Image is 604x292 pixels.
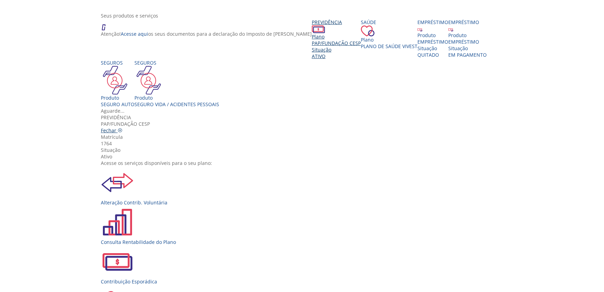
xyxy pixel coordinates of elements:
div: Empréstimo [448,19,487,25]
img: ico_seguros.png [101,66,129,94]
img: Contribuicaoesporadica.svg [101,245,134,278]
a: Saúde PlanoPlano de Saúde VIVEST [361,19,417,49]
a: Empréstimo Produto EMPRÉSTIMO Situação EM PAGAMENTO [448,19,487,58]
div: SEGURO AUTO [101,101,134,108]
div: Seguro Vida / Acidentes Pessoais [134,101,219,108]
span: PAP/Fundação CESP [101,121,150,127]
img: ico_dinheiro.png [312,25,325,33]
div: Ativo [101,153,508,160]
span: Fechar [101,127,116,134]
div: Situação [312,46,361,53]
div: Empréstimo [417,19,448,25]
div: Situação [448,45,487,52]
a: Seguros Produto SEGURO AUTO [101,59,134,108]
div: Seus produtos e serviços [101,12,508,19]
div: Plano [312,33,361,40]
a: Empréstimo Produto EMPRÉSTIMO Situação QUITADO [417,19,448,58]
div: EMPRÉSTIMO [448,38,487,45]
img: ContrbVoluntaria.svg [101,166,134,199]
span: EM PAGAMENTO [448,52,487,58]
a: Fechar [101,127,122,134]
div: EMPRÉSTIMO [417,38,448,45]
span: Ativo [312,53,325,59]
div: Produto [448,32,487,38]
div: Situação [101,147,508,153]
img: ico_seguros.png [134,66,163,94]
div: Produto [417,32,448,38]
div: Seguros [101,59,134,66]
div: Consulta Rentabilidade do Plano [101,239,508,245]
a: Contribuição Esporádica [101,245,508,285]
div: Previdência [312,19,361,25]
img: ico_coracao.png [361,25,375,36]
a: Consulta Rentabilidade do Plano [101,206,508,245]
div: Contribuição Esporádica [101,278,508,285]
span: Plano de Saúde VIVEST [361,43,417,49]
span: PAP/Fundação CESP [312,40,361,46]
a: Seguros Produto Seguro Vida / Acidentes Pessoais [134,59,219,108]
div: 1764 [101,140,508,147]
img: ico_emprestimo.svg [417,27,423,32]
div: Previdência [101,114,508,121]
a: Acesse aqui [121,31,148,37]
div: Alteração Contrib. Voluntária [101,199,508,206]
div: Acesse os serviços disponíveis para o seu plano: [101,160,508,166]
a: Alteração Contrib. Voluntária [101,166,508,206]
a: Previdência PlanoPAP/Fundação CESP SituaçãoAtivo [312,19,361,59]
img: ico_emprestimo.svg [448,27,453,32]
div: Produto [101,94,134,101]
div: Plano [361,36,417,43]
p: Atenção! os seus documentos para a declaração do Imposto de [PERSON_NAME] [101,31,312,37]
div: Aguarde... [101,108,508,114]
div: Produto [134,94,219,101]
span: QUITADO [417,52,439,58]
div: Seguros [134,59,219,66]
div: Situação [417,45,448,52]
img: ConsultaRentabilidadedoPlano.svg [101,206,134,239]
div: Saúde [361,19,417,25]
div: Matrícula [101,134,508,140]
img: ico_atencao.png [101,19,112,31]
